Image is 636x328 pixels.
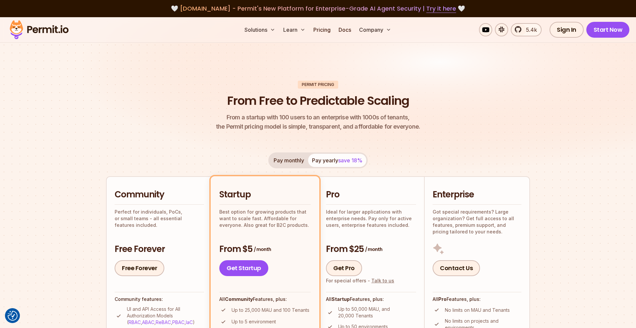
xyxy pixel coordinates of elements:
[232,318,276,325] p: Up to 5 environment
[216,113,420,131] p: the Permit pricing model is simple, transparent, and affordable for everyone.
[332,296,350,302] strong: Startup
[326,189,416,201] h2: Pro
[142,319,154,325] a: ABAC
[326,209,416,228] p: Ideal for larger applications with enterprise needs. Pay only for active users, enterprise featur...
[522,26,537,34] span: 5.4k
[115,296,204,303] h4: Community features:
[326,277,394,284] div: For special offers -
[254,246,271,253] span: / month
[219,260,268,276] a: Get Startup
[172,319,185,325] a: PBAC
[438,296,447,302] strong: Pro
[445,307,510,313] p: No limits on MAU and Tenants
[365,246,382,253] span: / month
[129,319,141,325] a: RBAC
[115,189,204,201] h2: Community
[511,23,542,36] a: 5.4k
[219,189,311,201] h2: Startup
[219,209,311,228] p: Best option for growing products that want to scale fast. Affordable for everyone. Also great for...
[180,4,456,13] span: [DOMAIN_NAME] - Permit's New Platform for Enterprise-Grade AI Agent Security |
[326,296,416,303] h4: All Features, plus:
[115,209,204,228] p: Perfect for individuals, PoCs, or small teams - all essential features included.
[186,319,193,325] a: IaC
[426,4,456,13] a: Try it here
[298,81,338,89] div: Permit Pricing
[127,306,204,326] p: UI and API Access for All Authorization Models ( , , , , )
[326,260,362,276] a: Get Pro
[219,243,311,255] h3: From $5
[115,243,204,255] h3: Free Forever
[156,319,171,325] a: ReBAC
[8,311,18,321] button: Consent Preferences
[281,23,308,36] button: Learn
[433,260,480,276] a: Contact Us
[7,19,72,41] img: Permit logo
[16,4,620,13] div: 🤍 🤍
[433,189,521,201] h2: Enterprise
[371,278,394,283] a: Talk to us
[356,23,394,36] button: Company
[586,22,630,38] a: Start Now
[311,23,333,36] a: Pricing
[270,154,308,167] button: Pay monthly
[550,22,584,38] a: Sign In
[216,113,420,122] span: From a startup with 100 users to an enterprise with 1000s of tenants,
[433,209,521,235] p: Got special requirements? Large organization? Get full access to all features, premium support, a...
[326,243,416,255] h3: From $25
[8,311,18,321] img: Revisit consent button
[242,23,278,36] button: Solutions
[232,307,309,313] p: Up to 25,000 MAU and 100 Tenants
[336,23,354,36] a: Docs
[227,93,409,109] h1: From Free to Predictable Scaling
[433,296,521,303] h4: All Features, plus:
[115,260,164,276] a: Free Forever
[225,296,253,302] strong: Community
[338,306,416,319] p: Up to 50,000 MAU, and 20,000 Tenants
[219,296,311,303] h4: All Features, plus:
